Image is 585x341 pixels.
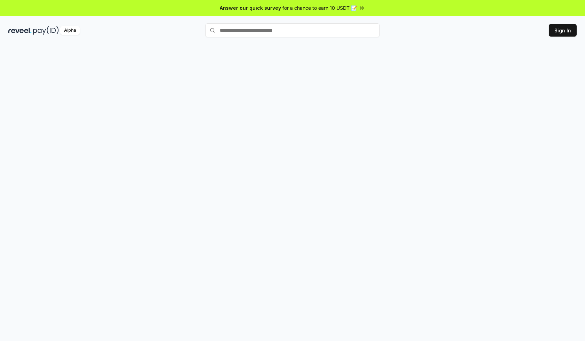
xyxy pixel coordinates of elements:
[8,26,32,35] img: reveel_dark
[549,24,577,37] button: Sign In
[282,4,357,11] span: for a chance to earn 10 USDT 📝
[33,26,59,35] img: pay_id
[220,4,281,11] span: Answer our quick survey
[60,26,80,35] div: Alpha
